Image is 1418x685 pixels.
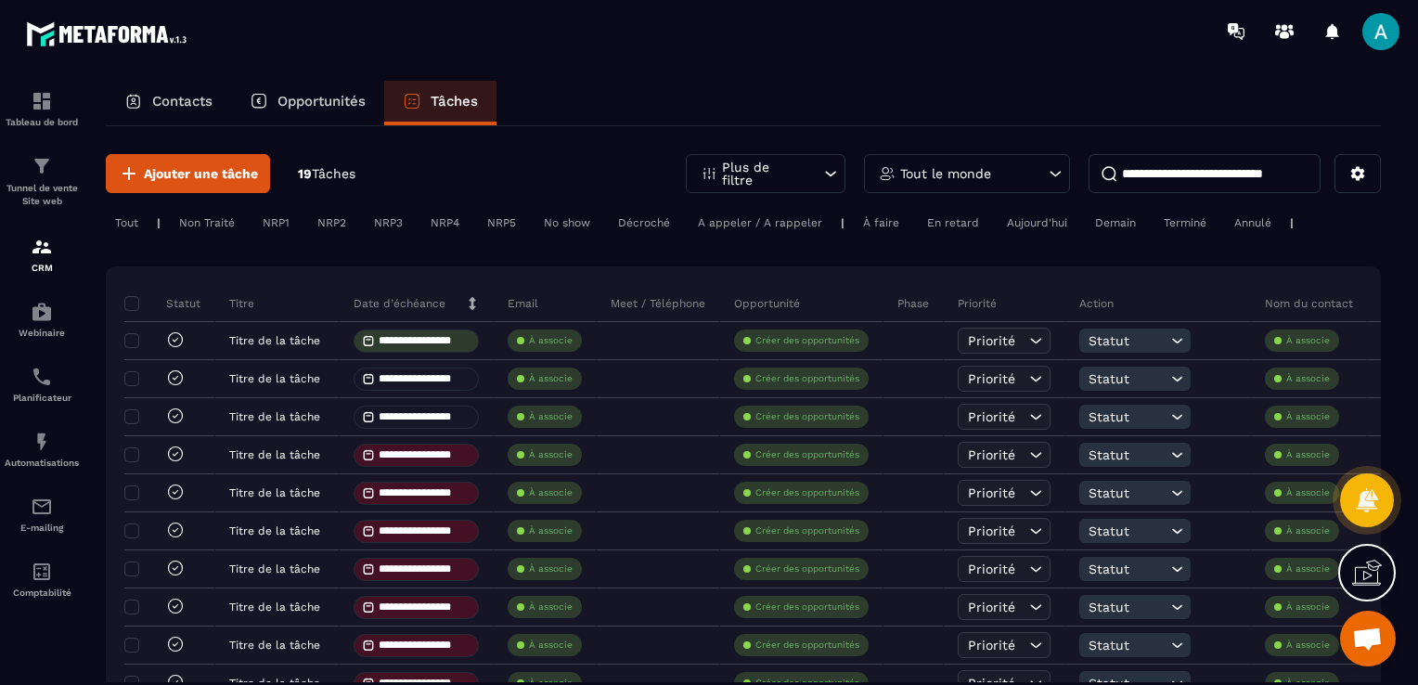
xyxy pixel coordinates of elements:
[755,410,859,423] p: Créer des opportunités
[1089,562,1167,576] span: Statut
[5,222,79,287] a: formationformationCRM
[5,328,79,338] p: Webinaire
[229,639,320,652] p: Titre de la tâche
[5,523,79,533] p: E-mailing
[229,448,320,461] p: Titre de la tâche
[31,90,53,112] img: formation
[1286,372,1330,385] p: À associe
[229,334,320,347] p: Titre de la tâche
[229,296,254,311] p: Titre
[611,296,705,311] p: Meet / Téléphone
[529,601,573,614] p: À associe
[1089,371,1167,386] span: Statut
[26,17,193,51] img: logo
[529,639,573,652] p: À associe
[1086,212,1145,234] div: Demain
[968,333,1015,348] span: Priorité
[755,524,859,537] p: Créer des opportunités
[1286,334,1330,347] p: À associe
[1089,523,1167,538] span: Statut
[1079,296,1114,311] p: Action
[529,562,573,575] p: À associe
[152,93,213,110] p: Contacts
[478,212,525,234] div: NRP5
[229,486,320,499] p: Titre de la tâche
[529,448,573,461] p: À associe
[1089,485,1167,500] span: Statut
[1286,448,1330,461] p: À associe
[1286,524,1330,537] p: À associe
[298,165,355,183] p: 19
[755,372,859,385] p: Créer des opportunités
[431,93,478,110] p: Tâches
[854,212,909,234] div: À faire
[5,458,79,468] p: Automatisations
[31,496,53,518] img: email
[229,372,320,385] p: Titre de la tâche
[229,410,320,423] p: Titre de la tâche
[1154,212,1216,234] div: Terminé
[170,212,244,234] div: Non Traité
[5,393,79,403] p: Planificateur
[31,561,53,583] img: accountant
[277,93,366,110] p: Opportunités
[31,366,53,388] img: scheduler
[365,212,412,234] div: NRP3
[229,562,320,575] p: Titre de la tâche
[968,371,1015,386] span: Priorité
[1265,296,1353,311] p: Nom du contact
[354,296,445,311] p: Date d’échéance
[106,81,231,125] a: Contacts
[529,334,573,347] p: À associe
[689,212,831,234] div: A appeler / A rappeler
[1286,486,1330,499] p: À associe
[5,352,79,417] a: schedulerschedulerPlanificateur
[1286,410,1330,423] p: À associe
[900,167,991,180] p: Tout le monde
[144,164,258,183] span: Ajouter une tâche
[1089,638,1167,653] span: Statut
[31,155,53,177] img: formation
[1089,333,1167,348] span: Statut
[968,409,1015,424] span: Priorité
[1225,212,1281,234] div: Annulé
[31,236,53,258] img: formation
[5,263,79,273] p: CRM
[312,166,355,181] span: Tâches
[1089,447,1167,462] span: Statut
[129,296,200,311] p: Statut
[5,287,79,352] a: automationsautomationsWebinaire
[5,588,79,598] p: Comptabilité
[157,216,161,229] p: |
[384,81,496,125] a: Tâches
[755,448,859,461] p: Créer des opportunités
[253,212,299,234] div: NRP1
[535,212,599,234] div: No show
[421,212,469,234] div: NRP4
[755,601,859,614] p: Créer des opportunités
[918,212,988,234] div: En retard
[31,301,53,323] img: automations
[1089,600,1167,614] span: Statut
[5,417,79,482] a: automationsautomationsAutomatisations
[998,212,1076,234] div: Aujourd'hui
[897,296,929,311] p: Phase
[529,524,573,537] p: À associe
[1286,562,1330,575] p: À associe
[529,372,573,385] p: À associe
[5,141,79,222] a: formationformationTunnel de vente Site web
[529,486,573,499] p: À associe
[5,76,79,141] a: formationformationTableau de bord
[529,410,573,423] p: À associe
[722,161,804,187] p: Plus de filtre
[508,296,538,311] p: Email
[31,431,53,453] img: automations
[308,212,355,234] div: NRP2
[1286,601,1330,614] p: À associe
[229,601,320,614] p: Titre de la tâche
[968,447,1015,462] span: Priorité
[968,562,1015,576] span: Priorité
[958,296,997,311] p: Priorité
[841,216,844,229] p: |
[1089,409,1167,424] span: Statut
